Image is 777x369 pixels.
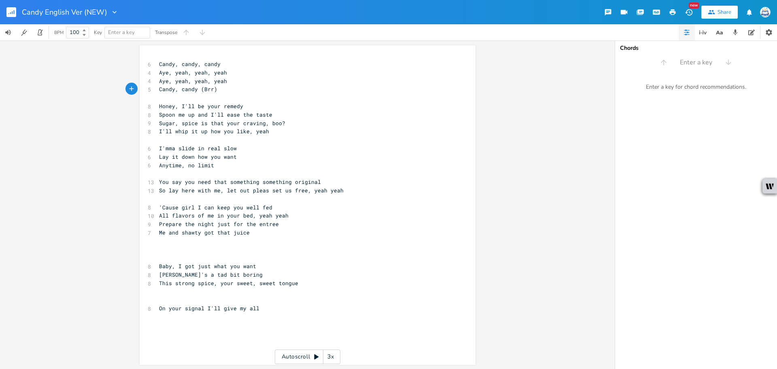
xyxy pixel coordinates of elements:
[681,5,697,19] button: New
[159,262,256,270] span: Baby, I got just what you want
[159,77,227,85] span: Aye, yeah, yeah, yeah
[701,6,738,19] button: Share
[159,145,237,152] span: I'mma slide in real slow
[159,305,259,312] span: On your signal I'll give my all
[159,271,263,278] span: [PERSON_NAME]'s a tad bit boring
[615,79,777,96] div: Enter a key for chord recommendations.
[159,69,227,76] span: Aye, yeah, yeah, yeah
[159,212,289,219] span: All flavors of me in your bed, yeah yeah
[760,7,771,17] img: Sign In
[159,153,237,160] span: Lay it down how you want
[718,9,731,16] div: Share
[159,220,279,228] span: Prepare the night just for the entree
[159,162,214,169] span: Anytime, no limit
[680,58,712,67] span: Enter a key
[689,2,699,9] div: New
[159,178,321,186] span: You say you need that something something original
[159,60,221,68] span: Candy, candy, candy
[159,119,285,127] span: Sugar, spice is that your craving, boo?
[159,85,217,93] span: Candy, candy (Brr)
[108,29,135,36] span: Enter a key
[323,350,338,364] div: 3x
[275,350,340,364] div: Autoscroll
[159,229,250,236] span: Me and shawty got that juice
[159,102,243,110] span: Honey, I'll be your remedy
[94,30,102,35] div: Key
[54,30,64,35] div: BPM
[159,187,344,194] span: So lay here with me, let out pleas set us free, yeah yeah
[620,45,772,51] div: Chords
[159,204,272,211] span: 'Cause girl I can keep you well fed
[22,9,107,16] span: Candy English Ver (NEW)
[159,279,298,287] span: This strong spice, your sweet, sweet tongue
[155,30,177,35] div: Transpose
[159,111,272,118] span: Spoon me up and I'll ease the taste
[159,128,269,135] span: I'll whip it up how you like, yeah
